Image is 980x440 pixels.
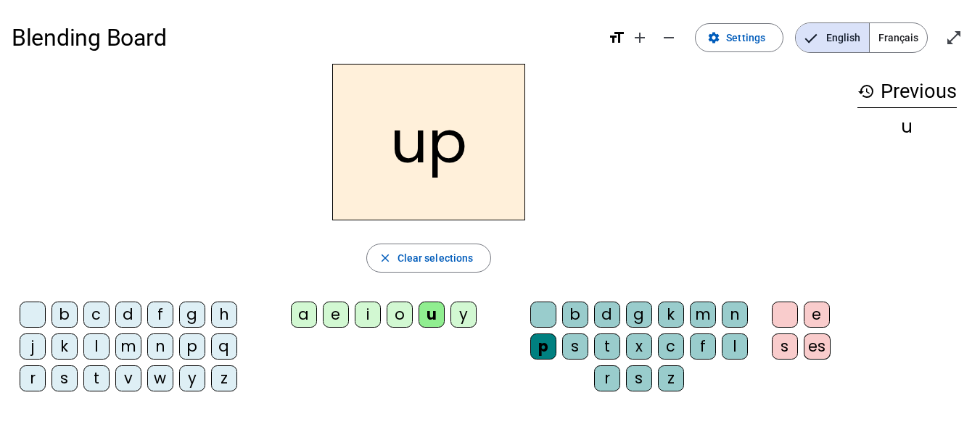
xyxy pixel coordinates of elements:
[387,302,413,328] div: o
[870,23,927,52] span: Français
[419,302,445,328] div: u
[626,365,652,391] div: s
[658,365,684,391] div: z
[83,333,110,360] div: l
[631,29,648,46] mat-icon: add
[804,302,830,328] div: e
[450,302,477,328] div: y
[625,23,654,52] button: Increase font size
[626,302,652,328] div: g
[690,302,716,328] div: m
[379,252,392,265] mat-icon: close
[147,302,173,328] div: f
[726,29,765,46] span: Settings
[211,333,237,360] div: q
[722,333,748,360] div: l
[594,365,620,391] div: r
[147,365,173,391] div: w
[626,333,652,360] div: x
[530,333,556,360] div: p
[654,23,683,52] button: Decrease font size
[179,333,205,360] div: p
[772,333,798,360] div: s
[115,302,141,328] div: d
[83,302,110,328] div: c
[52,365,78,391] div: s
[594,333,620,360] div: t
[52,302,78,328] div: b
[695,23,783,52] button: Settings
[211,365,237,391] div: z
[366,244,492,273] button: Clear selections
[939,23,968,52] button: Enter full screen
[795,22,928,53] mat-button-toggle-group: Language selection
[562,302,588,328] div: b
[20,365,46,391] div: r
[857,118,957,136] div: u
[660,29,678,46] mat-icon: remove
[398,249,474,267] span: Clear selections
[707,31,720,44] mat-icon: settings
[179,302,205,328] div: g
[945,29,963,46] mat-icon: open_in_full
[52,333,78,360] div: k
[562,333,588,360] div: s
[355,302,381,328] div: i
[211,302,237,328] div: h
[690,333,716,360] div: f
[179,365,205,391] div: y
[722,302,748,328] div: n
[658,333,684,360] div: c
[323,302,349,328] div: e
[594,302,620,328] div: d
[857,75,957,108] h3: Previous
[291,302,317,328] div: a
[147,333,173,360] div: n
[804,333,831,360] div: es
[115,333,141,360] div: m
[83,365,110,391] div: t
[857,83,875,100] mat-icon: history
[12,14,596,61] h1: Blending Board
[608,29,625,46] mat-icon: format_size
[115,365,141,391] div: v
[796,23,869,52] span: English
[20,333,46,360] div: j
[658,302,684,328] div: k
[332,64,525,220] h2: up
